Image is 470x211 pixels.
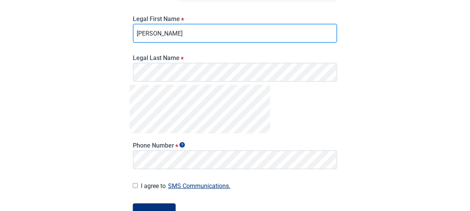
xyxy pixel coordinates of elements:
[133,142,337,149] label: Phone Number
[133,54,337,62] label: Legal Last Name
[166,181,233,191] button: I agree to
[180,142,185,148] span: Show tooltip
[133,15,337,23] label: Legal First Name
[141,181,337,191] label: I agree to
